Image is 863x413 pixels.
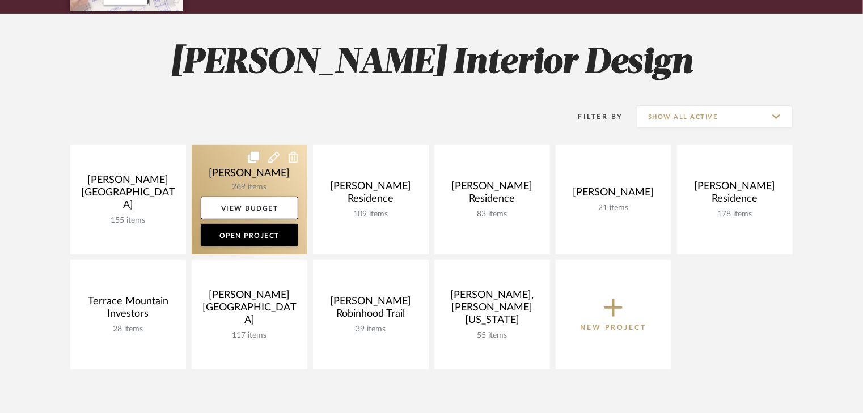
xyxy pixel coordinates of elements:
[564,111,623,122] div: Filter By
[686,180,784,210] div: [PERSON_NAME] Residence
[23,42,840,84] h2: [PERSON_NAME] Interior Design
[201,197,298,219] a: View Budget
[322,295,420,325] div: [PERSON_NAME] Robinhood Trail
[443,180,541,210] div: [PERSON_NAME] Residence
[565,186,662,203] div: [PERSON_NAME]
[79,325,177,334] div: 28 items
[443,331,541,340] div: 55 items
[556,260,671,369] button: New Project
[322,210,420,219] div: 109 items
[79,295,177,325] div: Terrace Mountain Investors
[322,180,420,210] div: [PERSON_NAME] Residence
[322,325,420,334] div: 39 items
[79,216,177,225] div: 155 items
[201,289,298,331] div: [PERSON_NAME][GEOGRAPHIC_DATA]
[201,331,298,340] div: 117 items
[565,203,662,213] div: 21 items
[79,174,177,216] div: [PERSON_NAME][GEOGRAPHIC_DATA]
[443,210,541,219] div: 83 items
[581,322,647,333] p: New Project
[201,224,298,246] a: Open Project
[443,289,541,331] div: [PERSON_NAME], [PERSON_NAME] [US_STATE]
[686,210,784,219] div: 178 items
